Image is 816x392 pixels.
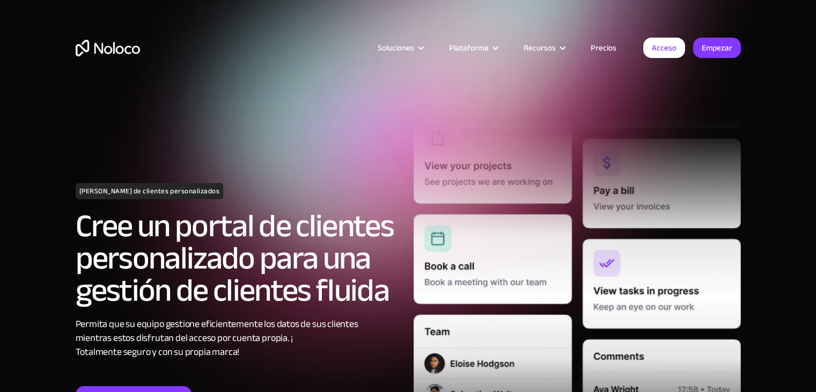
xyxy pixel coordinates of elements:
[76,329,293,347] font: mientras estos disfrutan del acceso por cuenta propia. ¡
[577,41,630,55] a: Precios
[79,185,220,198] font: [PERSON_NAME] de clientes personalizados
[76,196,394,321] font: Cree un portal de clientes personalizado para una gestión de clientes fluida
[364,41,436,55] div: Soluciones
[76,315,358,333] font: Permita que su equipo gestione eficientemente los datos de sus clientes
[76,40,140,56] a: hogar
[436,41,510,55] div: Plataforma
[591,40,616,55] font: Precios
[524,40,556,55] font: Recursos
[449,40,489,55] font: Plataforma
[510,41,577,55] div: Recursos
[652,40,677,55] font: Acceso
[702,40,732,55] font: Empezar
[643,38,685,58] a: Acceso
[378,40,414,55] font: Soluciones
[693,38,741,58] a: Empezar
[76,343,240,361] font: Totalmente seguro y con su propia marca!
